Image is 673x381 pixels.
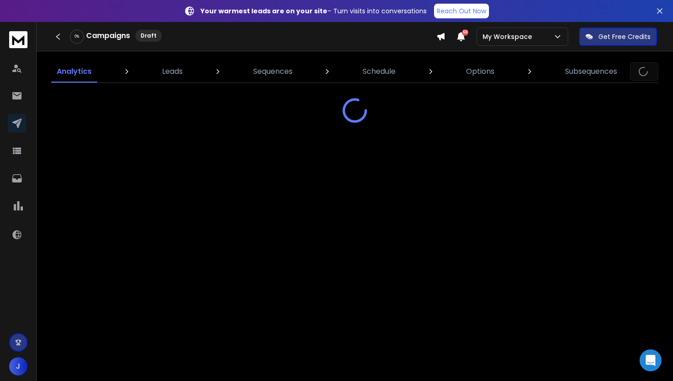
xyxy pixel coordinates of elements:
[9,357,27,375] button: J
[157,61,188,83] a: Leads
[57,66,92,77] p: Analytics
[462,29,468,36] span: 50
[51,61,97,83] a: Analytics
[136,30,162,42] div: Draft
[565,66,617,77] p: Subsequences
[579,28,657,46] button: Get Free Credits
[253,66,293,77] p: Sequences
[434,4,489,18] a: Reach Out Now
[461,61,500,83] a: Options
[75,34,79,39] p: 0 %
[640,349,662,371] div: Open Intercom Messenger
[598,32,651,41] p: Get Free Credits
[466,66,494,77] p: Options
[248,61,298,83] a: Sequences
[201,6,327,16] strong: Your warmest leads are on your site
[437,6,486,16] p: Reach Out Now
[86,30,130,41] h1: Campaigns
[483,32,536,41] p: My Workspace
[9,31,27,48] img: logo
[201,6,427,16] p: – Turn visits into conversations
[357,61,401,83] a: Schedule
[162,66,183,77] p: Leads
[559,61,623,83] a: Subsequences
[363,66,396,77] p: Schedule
